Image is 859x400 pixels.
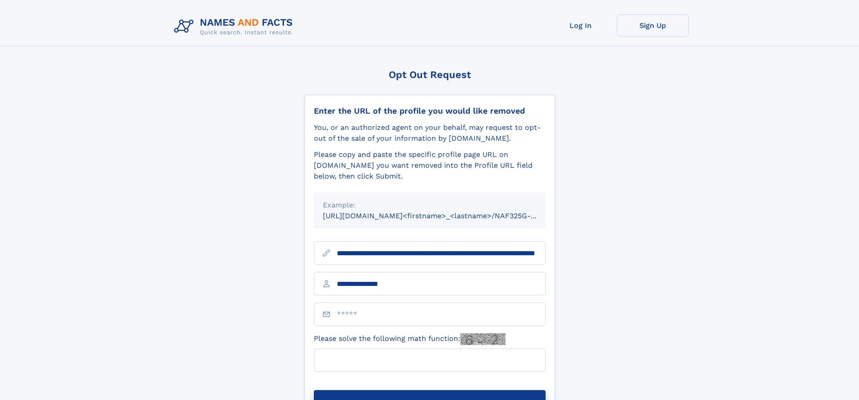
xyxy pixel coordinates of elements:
a: Log In [545,14,617,37]
small: [URL][DOMAIN_NAME]<firstname>_<lastname>/NAF325G-xxxxxxxx [323,211,563,220]
label: Please solve the following math function: [314,333,505,345]
div: Example: [323,200,537,211]
img: Logo Names and Facts [170,14,300,39]
a: Sign Up [617,14,689,37]
div: You, or an authorized agent on your behalf, may request to opt-out of the sale of your informatio... [314,122,546,144]
div: Enter the URL of the profile you would like removed [314,106,546,116]
div: Opt Out Request [304,69,555,80]
div: Please copy and paste the specific profile page URL on [DOMAIN_NAME] you want removed into the Pr... [314,149,546,182]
